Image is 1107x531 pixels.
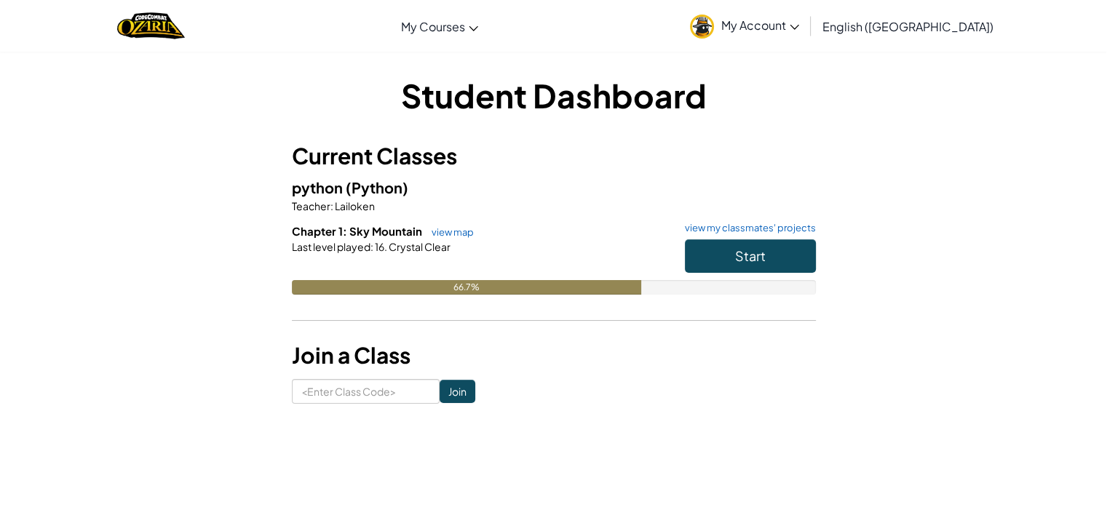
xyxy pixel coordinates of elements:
span: 16. [373,240,387,253]
span: Last level played [292,240,370,253]
span: (Python) [346,178,408,196]
input: <Enter Class Code> [292,379,440,404]
h3: Current Classes [292,140,816,172]
h1: Student Dashboard [292,73,816,118]
span: : [370,240,373,253]
a: English ([GEOGRAPHIC_DATA]) [815,7,1001,46]
a: My Account [683,3,806,49]
input: Join [440,380,475,403]
span: English ([GEOGRAPHIC_DATA]) [822,19,993,34]
a: Ozaria by CodeCombat logo [117,11,185,41]
a: My Courses [394,7,485,46]
span: Lailoken [333,199,375,212]
span: Crystal Clear [387,240,451,253]
span: Teacher [292,199,330,212]
span: Chapter 1: Sky Mountain [292,224,424,238]
img: Home [117,11,185,41]
span: My Courses [401,19,465,34]
a: view map [424,226,474,238]
div: 66.7% [292,280,641,295]
span: Start [735,247,766,264]
span: python [292,178,346,196]
span: : [330,199,333,212]
span: My Account [721,17,799,33]
h3: Join a Class [292,339,816,372]
a: view my classmates' projects [678,223,816,233]
img: avatar [690,15,714,39]
button: Start [685,239,816,273]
